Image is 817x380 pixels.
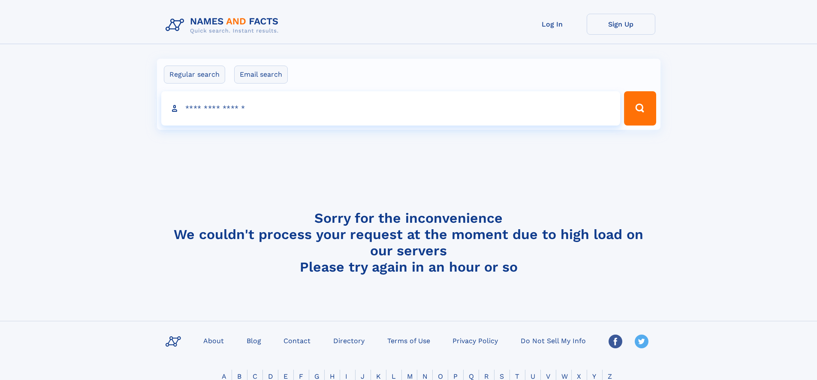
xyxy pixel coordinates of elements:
a: Blog [243,334,265,347]
a: Do Not Sell My Info [517,334,589,347]
a: About [200,334,227,347]
a: Contact [280,334,314,347]
button: Search Button [624,91,656,126]
label: Email search [234,66,288,84]
a: Sign Up [587,14,655,35]
a: Directory [330,334,368,347]
input: search input [161,91,621,126]
img: Logo Names and Facts [162,14,286,37]
a: Privacy Policy [449,334,501,347]
h4: Sorry for the inconvenience We couldn't process your request at the moment due to high load on ou... [162,210,655,275]
img: Twitter [635,335,648,348]
a: Log In [518,14,587,35]
a: Terms of Use [384,334,434,347]
label: Regular search [164,66,225,84]
img: Facebook [609,335,622,348]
